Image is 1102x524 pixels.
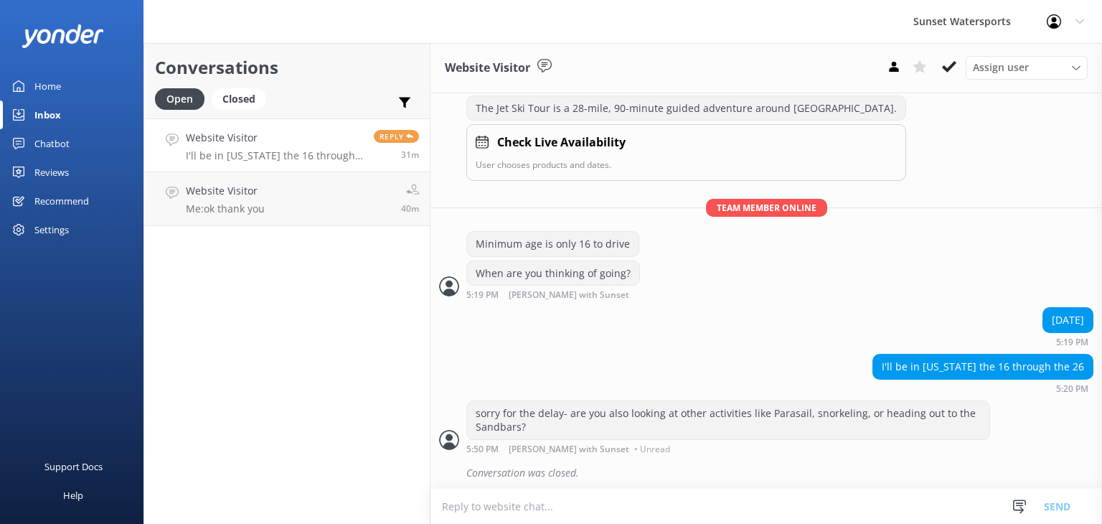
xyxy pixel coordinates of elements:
div: Aug 28 2025 04:19pm (UTC -05:00) America/Cancun [466,289,676,300]
div: [DATE] [1043,308,1093,332]
p: Me: ok thank you [186,202,265,215]
strong: 5:19 PM [466,291,499,300]
div: Home [34,72,61,100]
h3: Website Visitor [445,59,530,78]
div: Support Docs [44,452,103,481]
h4: Check Live Availability [497,134,626,152]
h4: Website Visitor [186,183,265,199]
div: Chatbot [34,129,70,158]
span: [PERSON_NAME] with Sunset [509,445,629,454]
div: Open [155,88,204,110]
a: Website VisitorI'll be in [US_STATE] the 16 through the 26Reply31m [144,118,430,172]
a: Open [155,90,212,106]
div: The Jet Ski Tour is a 28-mile, 90-minute guided adventure around [GEOGRAPHIC_DATA]. [467,96,905,121]
div: Recommend [34,187,89,215]
div: Assign User [966,56,1088,79]
a: Website VisitorMe:ok thank you40m [144,172,430,226]
div: sorry for the delay- are you also looking at other activities like Parasail, snorkeling, or headi... [467,401,989,439]
div: Aug 28 2025 04:20pm (UTC -05:00) America/Cancun [872,383,1093,393]
strong: 5:19 PM [1056,338,1088,347]
div: Conversation was closed. [466,461,1093,485]
a: Closed [212,90,273,106]
div: I'll be in [US_STATE] the 16 through the 26 [873,355,1093,379]
span: Aug 28 2025 04:20pm (UTC -05:00) America/Cancun [401,149,419,161]
span: Team member online [706,199,827,217]
strong: 5:20 PM [1056,385,1088,393]
p: User chooses products and dates. [476,158,897,172]
div: Inbox [34,100,61,129]
p: I'll be in [US_STATE] the 16 through the 26 [186,149,363,162]
span: • Unread [634,445,670,454]
img: yonder-white-logo.png [22,24,104,48]
h4: Website Visitor [186,130,363,146]
strong: 5:50 PM [466,445,499,454]
span: [PERSON_NAME] with Sunset [509,291,629,300]
div: 2025-08-28T21:50:47.039 [439,461,1093,485]
div: Help [63,481,83,510]
div: Settings [34,215,69,244]
span: Aug 28 2025 04:11pm (UTC -05:00) America/Cancun [401,202,419,215]
div: Aug 28 2025 04:19pm (UTC -05:00) America/Cancun [1042,337,1093,347]
div: When are you thinking of going? [467,261,639,286]
div: Aug 28 2025 04:50pm (UTC -05:00) America/Cancun [466,444,990,454]
div: Minimum age is only 16 to drive [467,232,639,256]
span: Assign user [973,60,1029,75]
div: Closed [212,88,266,110]
span: Reply [374,130,419,143]
div: Reviews [34,158,69,187]
h2: Conversations [155,54,419,81]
